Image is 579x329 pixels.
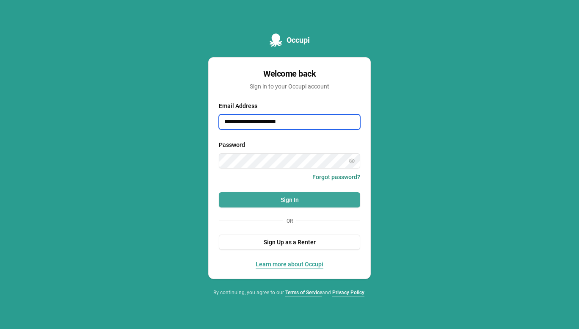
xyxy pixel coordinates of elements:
button: Sign In [219,192,360,207]
div: Welcome back [219,68,360,80]
span: Occupi [287,34,310,46]
label: Password [219,141,245,148]
button: Forgot password? [312,173,360,181]
a: Terms of Service [285,290,322,296]
div: Sign in to your Occupi account [219,82,360,91]
a: Privacy Policy [332,290,364,296]
button: Sign Up as a Renter [219,235,360,250]
a: Learn more about Occupi [256,261,323,268]
div: By continuing, you agree to our and . [208,289,371,296]
label: Email Address [219,102,257,109]
a: Occupi [270,33,310,47]
span: Or [283,218,296,224]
